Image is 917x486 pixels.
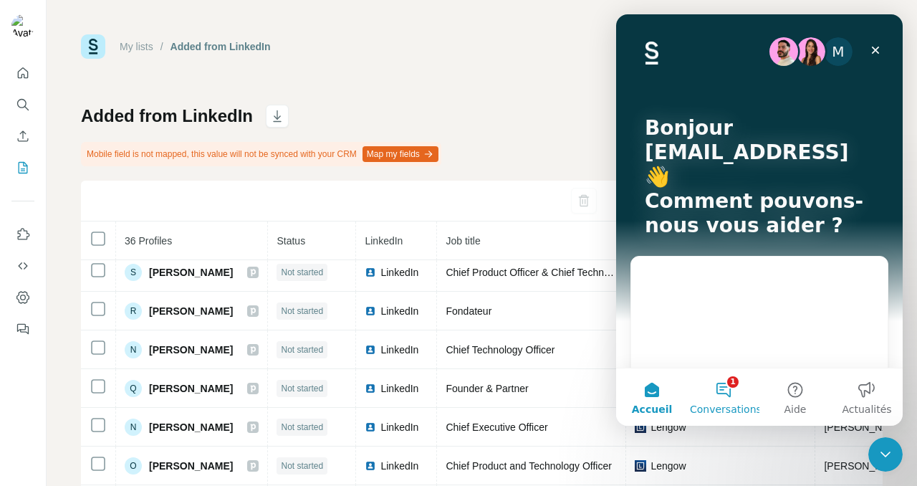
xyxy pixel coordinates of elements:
span: Lengow [650,459,686,473]
span: Chief Product Officer & Chief Technology Officer [446,267,660,278]
img: company-logo [635,421,646,433]
button: Dashboard [11,285,34,310]
div: Mobile field is not mapped, this value will not be synced with your CRM [81,142,441,166]
span: LinkedIn [380,381,418,396]
img: LinkedIn logo [365,267,376,278]
span: Not started [281,343,323,356]
button: My lists [11,155,34,181]
h1: Added from LinkedIn [81,105,253,128]
button: Sync all to Pipedrive (36) [604,190,736,211]
span: LinkedIn [380,343,418,357]
span: Chief Product and Technology Officer [446,460,611,472]
a: My lists [120,41,153,52]
span: [PERSON_NAME] [149,304,233,318]
span: Not started [281,266,323,279]
img: LinkedIn logo [365,460,376,472]
button: Quick start [11,60,34,86]
img: Surfe Logo [81,34,105,59]
div: S [125,264,142,281]
span: [PERSON_NAME] [149,343,233,357]
span: Not started [281,305,323,318]
img: Avatar [11,14,34,37]
span: [PERSON_NAME] [149,265,233,280]
div: O [125,457,142,475]
span: Fondateur [446,305,491,317]
iframe: Intercom live chat [616,14,903,426]
span: LinkedIn [380,304,418,318]
span: LinkedIn [380,265,418,280]
span: Chief Executive Officer [446,421,547,433]
button: Feedback [11,316,34,342]
span: LinkedIn [380,420,418,434]
button: Use Surfe API [11,253,34,279]
div: N [125,341,142,358]
span: [PERSON_NAME] [149,381,233,396]
button: Map my fields [363,146,438,162]
span: Not started [281,459,323,472]
span: [PERSON_NAME] [149,459,233,473]
div: N [125,419,142,436]
img: LinkedIn logo [365,421,376,433]
div: Q [125,380,142,397]
button: Search [11,92,34,118]
span: 36 Profiles [125,235,172,247]
span: Not started [281,421,323,434]
span: [PERSON_NAME] [149,420,233,434]
button: Use Surfe on LinkedIn [11,221,34,247]
img: company-logo [635,460,646,472]
span: Job title [446,235,480,247]
img: LinkedIn logo [365,305,376,317]
span: LinkedIn [365,235,403,247]
span: Lengow [650,420,686,434]
img: LinkedIn logo [365,383,376,394]
span: Not started [281,382,323,395]
iframe: Intercom live chat [868,437,903,472]
img: LinkedIn logo [365,344,376,356]
span: Chief Technology Officer [446,344,554,356]
button: Enrich CSV [11,123,34,149]
span: Status [277,235,305,247]
span: LinkedIn [380,459,418,473]
div: R [125,302,142,320]
div: Added from LinkedIn [171,39,271,54]
li: / [160,39,163,54]
span: Founder & Partner [446,383,528,394]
